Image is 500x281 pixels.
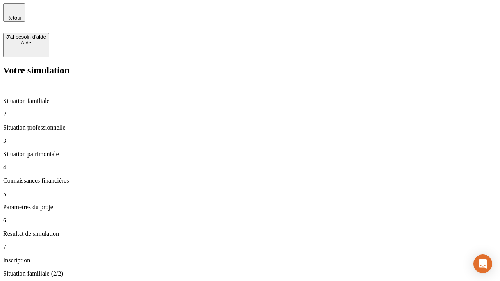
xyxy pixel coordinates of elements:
p: 3 [3,137,497,144]
div: Aide [6,40,46,46]
p: 6 [3,217,497,224]
p: 7 [3,244,497,251]
span: Retour [6,15,22,21]
p: Résultat de simulation [3,230,497,237]
p: Connaissances financières [3,177,497,184]
p: Situation familiale (2/2) [3,270,497,277]
p: Situation familiale [3,98,497,105]
p: Situation professionnelle [3,124,497,131]
div: J’ai besoin d'aide [6,34,46,40]
button: J’ai besoin d'aideAide [3,33,49,57]
h2: Votre simulation [3,65,497,76]
p: Situation patrimoniale [3,151,497,158]
p: Paramètres du projet [3,204,497,211]
p: 5 [3,190,497,197]
div: Open Intercom Messenger [473,254,492,273]
p: 4 [3,164,497,171]
p: Inscription [3,257,497,264]
button: Retour [3,3,25,22]
p: 2 [3,111,497,118]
